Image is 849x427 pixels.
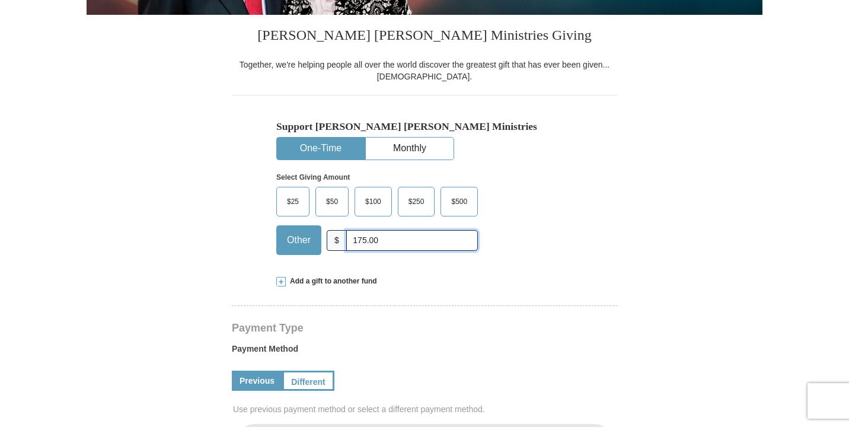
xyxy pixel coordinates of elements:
[282,371,334,391] a: Different
[327,230,347,251] span: $
[445,193,473,211] span: $500
[346,230,478,251] input: Other Amount
[286,276,377,286] span: Add a gift to another fund
[232,59,617,82] div: Together, we're helping people all over the world discover the greatest gift that has ever been g...
[232,371,282,391] a: Previous
[277,138,365,160] button: One-Time
[320,193,344,211] span: $50
[233,403,618,415] span: Use previous payment method or select a different payment method.
[276,120,573,133] h5: Support [PERSON_NAME] [PERSON_NAME] Ministries
[232,15,617,59] h3: [PERSON_NAME] [PERSON_NAME] Ministries Giving
[403,193,430,211] span: $250
[276,173,350,181] strong: Select Giving Amount
[281,193,305,211] span: $25
[359,193,387,211] span: $100
[366,138,454,160] button: Monthly
[232,343,617,361] label: Payment Method
[232,323,617,333] h4: Payment Type
[281,231,317,249] span: Other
